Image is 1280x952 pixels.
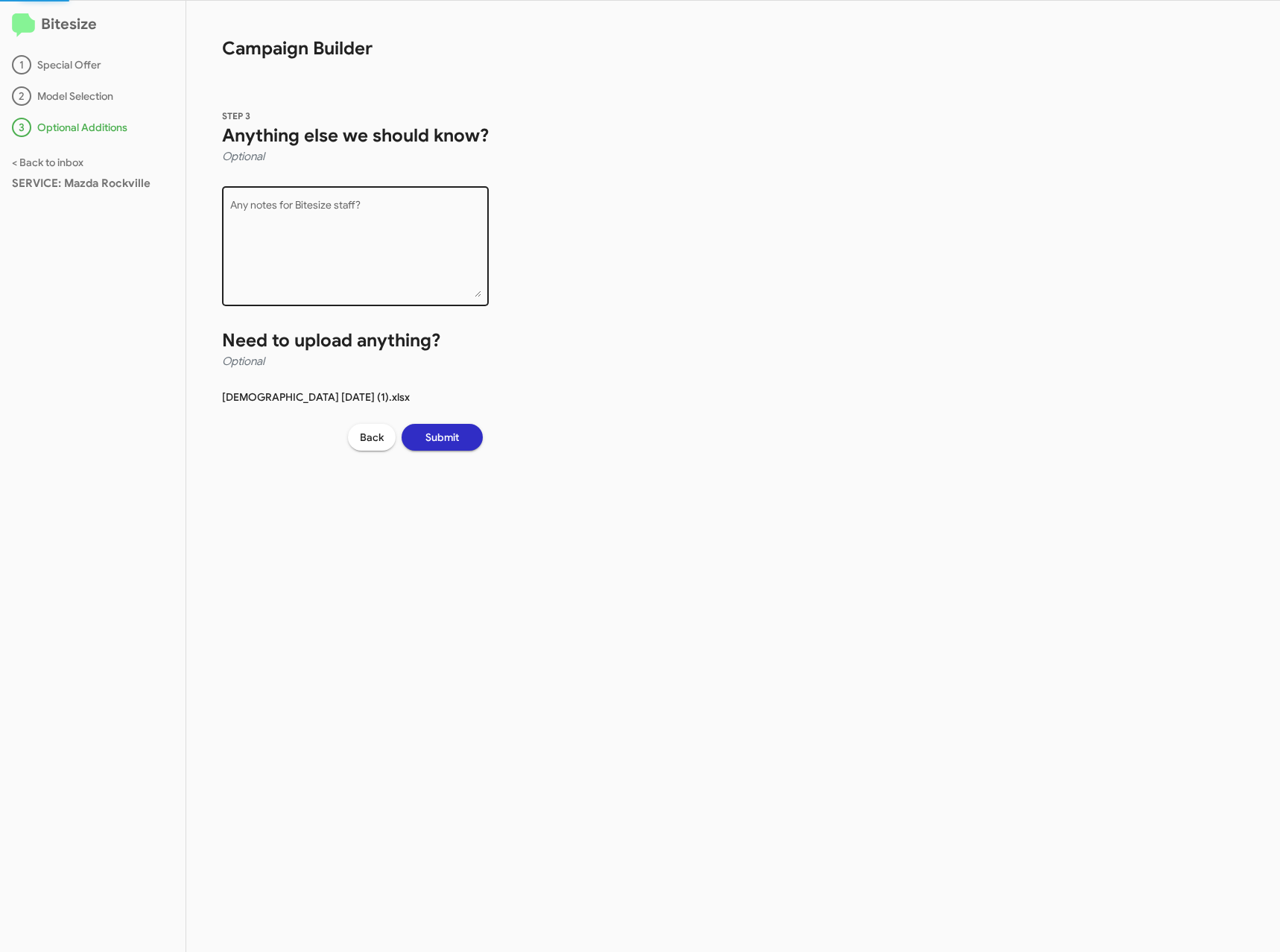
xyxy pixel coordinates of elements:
[12,156,83,169] a: < Back to inbox
[425,424,459,451] span: Submit
[12,118,31,137] div: 3
[222,390,410,404] p: [DEMOGRAPHIC_DATA] [DATE] (1).xlsx
[12,86,174,106] div: Model Selection
[222,124,489,147] h1: Anything else we should know?
[360,424,384,451] span: Back
[222,110,250,121] span: STEP 3
[186,1,525,60] h1: Campaign Builder
[222,329,489,352] h1: Need to upload anything?
[12,118,174,137] div: Optional Additions
[12,55,174,74] div: Special Offer
[222,147,489,165] h4: Optional
[12,55,31,74] div: 1
[222,352,489,370] h4: Optional
[12,13,35,37] img: logo-minimal.svg
[348,424,396,451] button: Back
[402,424,483,451] button: Submit
[12,86,31,106] div: 2
[12,176,174,191] div: SERVICE: Mazda Rockville
[12,13,174,37] h2: Bitesize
